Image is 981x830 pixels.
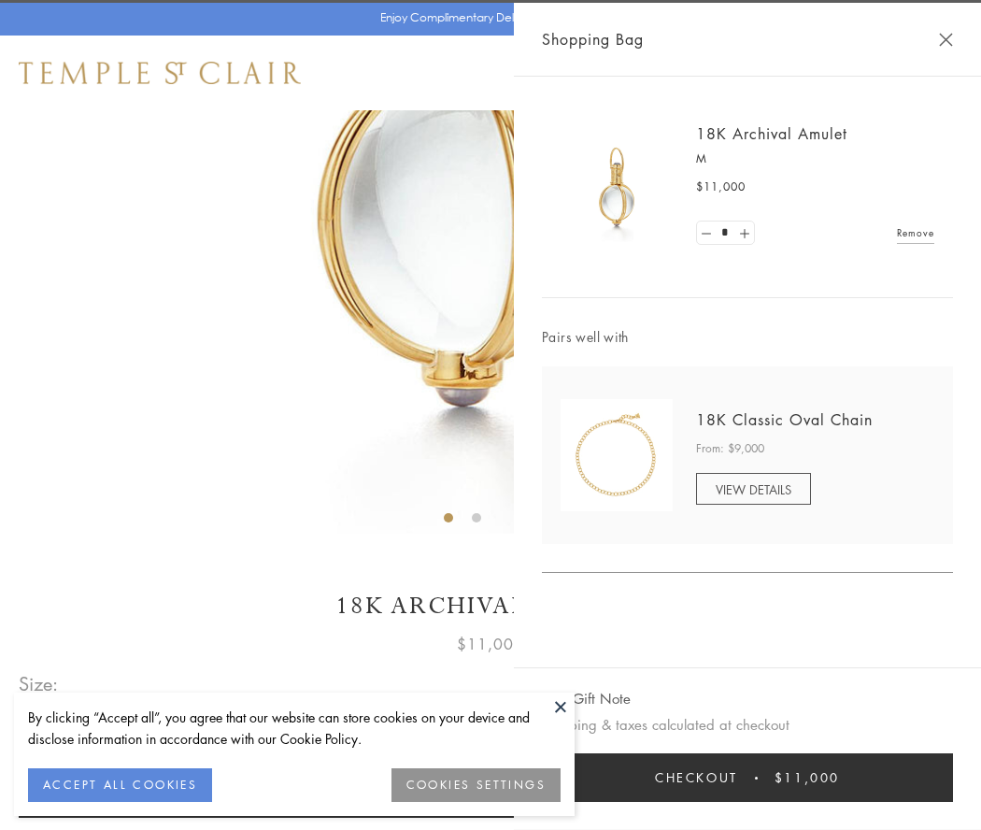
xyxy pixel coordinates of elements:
[696,123,847,144] a: 18K Archival Amulet
[775,767,840,788] span: $11,000
[939,33,953,47] button: Close Shopping Bag
[697,222,716,245] a: Set quantity to 0
[28,707,561,750] div: By clicking “Accept all”, you agree that our website can store cookies on your device and disclos...
[542,753,953,802] button: Checkout $11,000
[19,62,301,84] img: Temple St. Clair
[716,480,791,498] span: VIEW DETAILS
[696,439,764,458] span: From: $9,000
[561,399,673,511] img: N88865-OV18
[542,713,953,737] p: Shipping & taxes calculated at checkout
[561,131,673,243] img: 18K Archival Amulet
[696,473,811,505] a: VIEW DETAILS
[457,632,524,656] span: $11,000
[897,222,934,243] a: Remove
[655,767,738,788] span: Checkout
[391,768,561,802] button: COOKIES SETTINGS
[28,768,212,802] button: ACCEPT ALL COOKIES
[542,687,631,710] button: Add Gift Note
[380,8,592,27] p: Enjoy Complimentary Delivery & Returns
[696,150,934,168] p: M
[542,326,953,348] span: Pairs well with
[19,590,962,622] h1: 18K Archival Amulet
[542,27,644,51] span: Shopping Bag
[19,668,60,699] span: Size:
[734,222,753,245] a: Set quantity to 2
[696,178,746,196] span: $11,000
[696,409,873,430] a: 18K Classic Oval Chain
